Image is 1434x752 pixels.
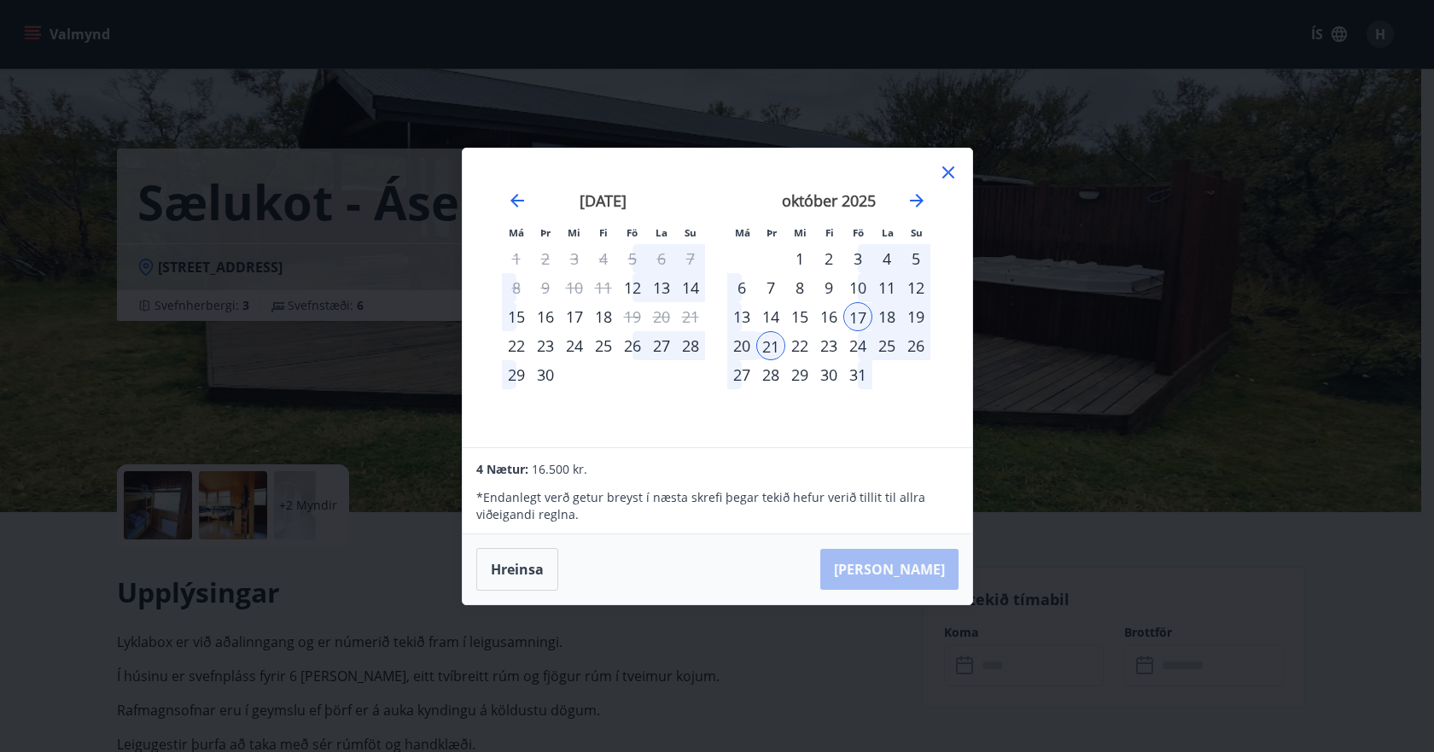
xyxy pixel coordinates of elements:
div: 31 [843,360,872,389]
td: Choose föstudagur, 19. september 2025 as your check-in date. It’s available. [618,302,647,331]
td: Choose sunnudagur, 7. september 2025 as your check-in date. It’s available. [676,244,705,273]
td: Choose þriðjudagur, 16. september 2025 as your check-in date. It’s available. [531,302,560,331]
div: Calendar [483,169,952,427]
td: Selected. laugardagur, 18. október 2025 [872,302,901,331]
div: 14 [756,302,785,331]
div: 21 [756,331,785,360]
td: Choose mánudagur, 15. september 2025 as your check-in date. It’s available. [502,302,531,331]
td: Choose föstudagur, 31. október 2025 as your check-in date. It’s available. [843,360,872,389]
td: Choose miðvikudagur, 10. september 2025 as your check-in date. It’s available. [560,273,589,302]
div: 23 [531,331,560,360]
td: Choose þriðjudagur, 9. september 2025 as your check-in date. It’s available. [531,273,560,302]
div: 1 [785,244,814,273]
div: 18 [589,302,618,331]
td: Choose fimmtudagur, 9. október 2025 as your check-in date. It’s available. [814,273,843,302]
div: 17 [560,302,589,331]
div: 28 [676,331,705,360]
div: 20 [727,331,756,360]
div: 6 [727,273,756,302]
div: 16 [531,302,560,331]
div: 16 [814,302,843,331]
small: Fö [627,226,638,239]
td: Choose þriðjudagur, 2. september 2025 as your check-in date. It’s available. [531,244,560,273]
td: Choose laugardagur, 6. september 2025 as your check-in date. It’s available. [647,244,676,273]
span: 16.500 kr. [532,461,587,477]
small: La [882,226,894,239]
td: Choose föstudagur, 26. september 2025 as your check-in date. It’s available. [618,331,647,360]
td: Choose föstudagur, 12. september 2025 as your check-in date. It’s available. [618,273,647,302]
td: Selected. sunnudagur, 19. október 2025 [901,302,930,331]
td: Choose miðvikudagur, 8. október 2025 as your check-in date. It’s available. [785,273,814,302]
div: 13 [647,273,676,302]
td: Choose laugardagur, 13. september 2025 as your check-in date. It’s available. [647,273,676,302]
div: 2 [814,244,843,273]
div: 26 [901,331,930,360]
td: Choose mánudagur, 29. september 2025 as your check-in date. It’s available. [502,360,531,389]
td: Choose miðvikudagur, 29. október 2025 as your check-in date. It’s available. [785,360,814,389]
div: 5 [901,244,930,273]
div: 14 [676,273,705,302]
div: Aðeins innritun í boði [502,331,531,360]
td: Choose laugardagur, 4. október 2025 as your check-in date. It’s available. [872,244,901,273]
div: 30 [814,360,843,389]
td: Choose miðvikudagur, 1. október 2025 as your check-in date. It’s available. [785,244,814,273]
td: Not available. sunnudagur, 21. september 2025 [676,302,705,331]
td: Choose sunnudagur, 12. október 2025 as your check-in date. It’s available. [901,273,930,302]
td: Choose föstudagur, 24. október 2025 as your check-in date. It’s available. [843,331,872,360]
div: 24 [843,331,872,360]
td: Choose föstudagur, 5. september 2025 as your check-in date. It’s available. [618,244,647,273]
td: Choose fimmtudagur, 23. október 2025 as your check-in date. It’s available. [814,331,843,360]
td: Choose miðvikudagur, 15. október 2025 as your check-in date. It’s available. [785,302,814,331]
td: Choose þriðjudagur, 30. september 2025 as your check-in date. It’s available. [531,360,560,389]
td: Selected as start date. föstudagur, 17. október 2025 [843,302,872,331]
td: Choose mánudagur, 27. október 2025 as your check-in date. It’s available. [727,360,756,389]
div: 19 [901,302,930,331]
small: Fö [853,226,864,239]
small: Fi [825,226,834,239]
div: Aðeins útritun í boði [618,302,647,331]
td: Selected as end date. þriðjudagur, 21. október 2025 [756,331,785,360]
small: Mi [568,226,580,239]
div: 8 [785,273,814,302]
td: Choose laugardagur, 27. september 2025 as your check-in date. It’s available. [647,331,676,360]
td: Selected. mánudagur, 20. október 2025 [727,331,756,360]
td: Choose sunnudagur, 28. september 2025 as your check-in date. It’s available. [676,331,705,360]
strong: október 2025 [782,190,876,211]
small: Þr [767,226,777,239]
div: 30 [531,360,560,389]
td: Choose sunnudagur, 26. október 2025 as your check-in date. It’s available. [901,331,930,360]
div: 29 [502,360,531,389]
button: Hreinsa [476,548,558,591]
td: Choose þriðjudagur, 23. september 2025 as your check-in date. It’s available. [531,331,560,360]
td: Choose þriðjudagur, 28. október 2025 as your check-in date. It’s available. [756,360,785,389]
div: Move forward to switch to the next month. [906,190,927,211]
div: 9 [814,273,843,302]
div: 23 [814,331,843,360]
td: Choose mánudagur, 8. september 2025 as your check-in date. It’s available. [502,273,531,302]
div: 11 [872,273,901,302]
div: 13 [727,302,756,331]
td: Choose laugardagur, 25. október 2025 as your check-in date. It’s available. [872,331,901,360]
td: Choose fimmtudagur, 30. október 2025 as your check-in date. It’s available. [814,360,843,389]
td: Choose föstudagur, 10. október 2025 as your check-in date. It’s available. [843,273,872,302]
td: Choose fimmtudagur, 25. september 2025 as your check-in date. It’s available. [589,331,618,360]
small: Má [735,226,750,239]
div: 4 [872,244,901,273]
small: La [656,226,667,239]
div: 27 [647,331,676,360]
small: Su [911,226,923,239]
div: 7 [756,273,785,302]
small: Su [685,226,697,239]
td: Choose þriðjudagur, 14. október 2025 as your check-in date. It’s available. [756,302,785,331]
td: Choose fimmtudagur, 16. október 2025 as your check-in date. It’s available. [814,302,843,331]
div: 15 [502,302,531,331]
p: * Endanlegt verð getur breyst í næsta skrefi þegar tekið hefur verið tillit til allra viðeigandi ... [476,489,958,523]
div: 26 [618,331,647,360]
div: 22 [785,331,814,360]
td: Choose fimmtudagur, 2. október 2025 as your check-in date. It’s available. [814,244,843,273]
small: Má [509,226,524,239]
div: 28 [756,360,785,389]
div: 24 [560,331,589,360]
div: 12 [901,273,930,302]
td: Choose miðvikudagur, 24. september 2025 as your check-in date. It’s available. [560,331,589,360]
